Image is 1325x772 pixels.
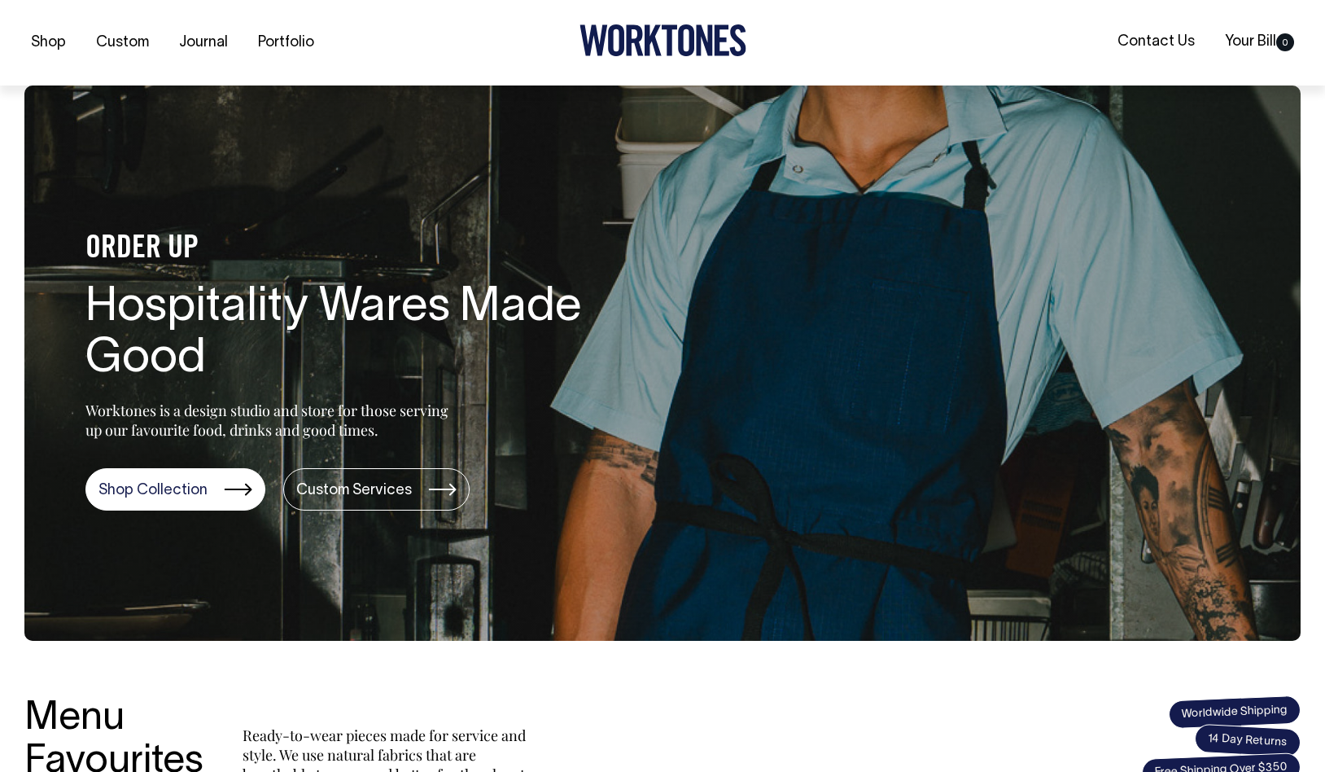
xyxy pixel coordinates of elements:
[1276,33,1294,51] span: 0
[85,232,606,266] h4: ORDER UP
[85,283,606,387] h1: Hospitality Wares Made Good
[1168,695,1301,729] span: Worldwide Shipping
[1194,724,1301,758] span: 14 Day Returns
[90,29,155,56] a: Custom
[24,29,72,56] a: Shop
[1218,29,1301,55] a: Your Bill0
[85,468,265,511] a: Shop Collection
[251,29,321,56] a: Portfolio
[173,29,234,56] a: Journal
[283,468,470,511] a: Custom Services
[85,401,456,440] p: Worktones is a design studio and store for those serving up our favourite food, drinks and good t...
[1111,29,1201,55] a: Contact Us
